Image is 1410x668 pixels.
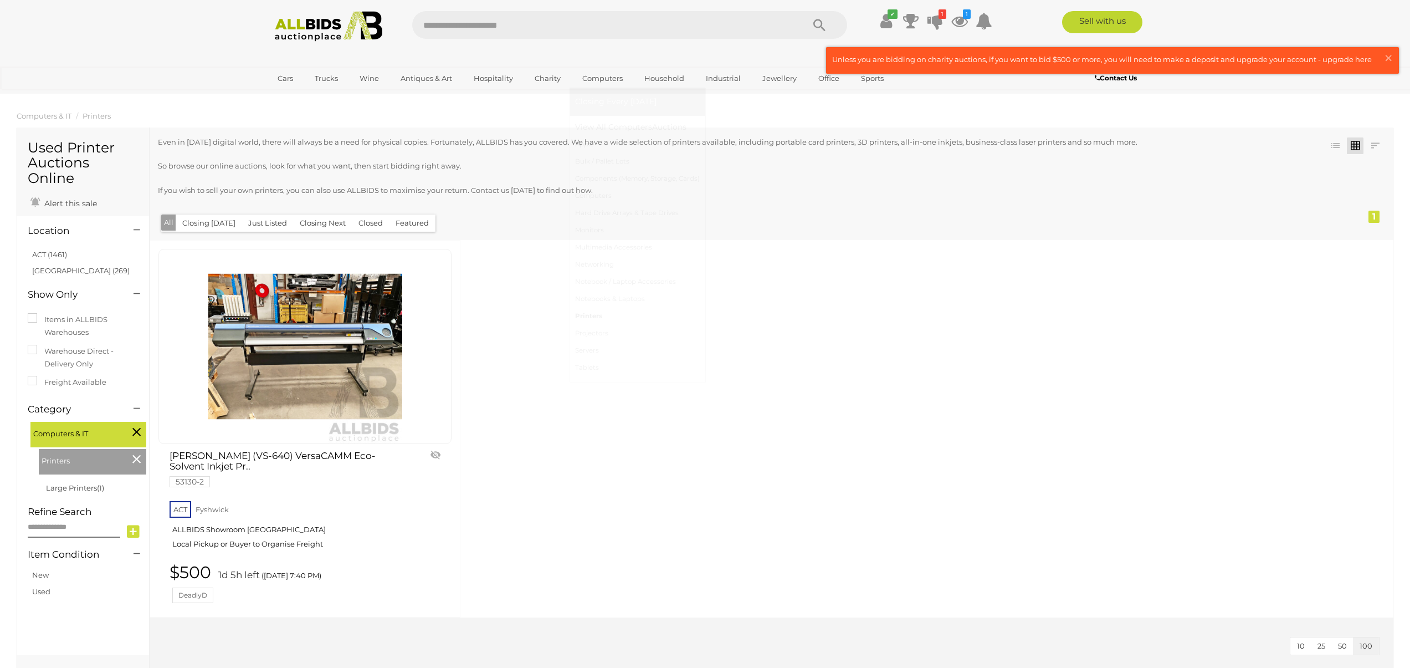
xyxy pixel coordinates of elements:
[83,111,111,120] a: Printers
[1383,47,1393,69] span: ×
[269,11,389,42] img: Allbids.com.au
[878,11,895,31] a: ✔
[1297,641,1305,650] span: 10
[1331,638,1353,655] button: 50
[888,9,898,19] i: ✔
[170,563,443,604] a: $500 1d 5h left ([DATE] 7:40 PM) DeadlyD
[575,69,630,88] a: Computers
[1338,641,1347,650] span: 50
[33,425,116,440] span: Computers & IT
[208,249,402,443] img: Roland (VS-640) VersaCAMM Eco-Solvent Inkjet Printer/Cutter
[46,483,104,492] a: Large Printers(1)
[1311,638,1332,655] button: 25
[176,215,242,232] button: Closing [DATE]
[28,289,117,300] h4: Show Only
[158,184,1274,197] p: If you wish to sell your own printers, you can also use ALLBIDS to maximise your return. Contact ...
[293,215,352,232] button: Closing Next
[28,404,117,415] h4: Category
[811,69,847,88] a: Office
[158,160,1274,172] p: So browse our online auctions, look for what you want, then start bidding right away.
[352,69,386,88] a: Wine
[854,69,891,88] a: Sports
[17,111,71,120] a: Computers & IT
[792,11,847,39] button: Search
[527,69,568,88] a: Charity
[28,507,146,517] h4: Refine Search
[963,9,971,19] i: 1
[42,198,97,208] span: Alert this sale
[28,376,106,389] label: Freight Available
[170,498,443,558] a: ACT Fyshwick ALLBIDS Showroom [GEOGRAPHIC_DATA] Local Pickup or Buyer to Organise Freight
[28,226,117,236] h4: Location
[755,69,804,88] a: Jewellery
[170,451,398,486] a: [PERSON_NAME] (VS-640) VersaCAMM Eco-Solvent Inkjet Pr.. 53130-2
[1360,641,1372,650] span: 100
[1062,11,1142,33] a: Sell with us
[389,215,435,232] button: Featured
[28,140,138,186] h1: Used Printer Auctions Online
[158,136,1274,149] p: Even in [DATE] digital world, there will always be a need for physical copies. Fortunately, ALLBI...
[97,483,104,492] span: (1)
[951,11,968,31] a: 1
[42,452,125,467] span: Printers
[307,69,345,88] a: Trucks
[161,215,176,231] button: All
[270,88,363,106] a: [GEOGRAPHIC_DATA]
[1353,638,1379,655] button: 100
[466,69,520,88] a: Hospitality
[393,69,459,88] a: Antiques & Art
[242,215,294,232] button: Just Listed
[1368,211,1380,223] div: 1
[699,69,748,88] a: Industrial
[28,313,138,339] label: Items in ALLBIDS Warehouses
[1095,72,1140,84] a: Contact Us
[158,249,452,444] a: Roland (VS-640) VersaCAMM Eco-Solvent Inkjet Printer/Cutter
[28,549,117,560] h4: Item Condition
[939,9,946,19] i: 1
[352,215,389,232] button: Closed
[270,69,300,88] a: Cars
[28,345,138,371] label: Warehouse Direct - Delivery Only
[1317,641,1325,650] span: 25
[637,69,691,88] a: Household
[1095,74,1137,82] b: Contact Us
[32,570,49,579] a: New
[28,194,100,211] a: Alert this sale
[1290,638,1311,655] button: 10
[32,250,67,259] a: ACT (1461)
[32,587,50,596] a: Used
[927,11,944,31] a: 1
[32,266,130,275] a: [GEOGRAPHIC_DATA] (269)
